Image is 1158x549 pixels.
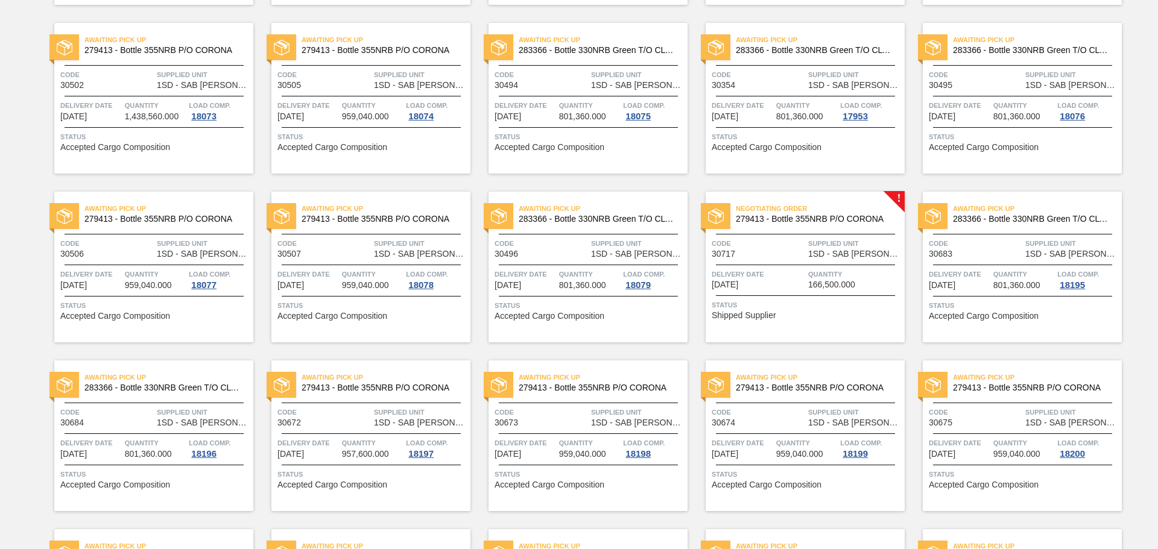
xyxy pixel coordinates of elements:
[1057,111,1087,121] div: 18076
[60,437,122,449] span: Delivery Date
[84,383,244,392] span: 283366 - Bottle 330NRB Green T/O CLT Booster
[302,371,470,383] span: Awaiting Pick Up
[929,300,1119,312] span: Status
[623,268,685,290] a: Load Comp.18079
[929,418,952,427] span: 30675
[712,480,821,489] span: Accepted Cargo Composition
[274,209,289,224] img: status
[302,46,461,55] span: 279413 - Bottle 355NRB P/O CORONA
[929,312,1039,321] span: Accepted Cargo Composition
[470,360,688,511] a: statusAwaiting Pick Up279413 - Bottle 355NRB P/O CORONACode30673Supplied Unit1SD - SAB [PERSON_NA...
[253,23,470,174] a: statusAwaiting Pick Up279413 - Bottle 355NRB P/O CORONACode30505Supplied Unit1SD - SAB [PERSON_NA...
[60,131,250,143] span: Status
[342,268,403,280] span: Quantity
[495,406,588,418] span: Code
[125,99,186,111] span: Quantity
[736,215,895,224] span: 279413 - Bottle 355NRB P/O CORONA
[712,437,773,449] span: Delivery Date
[495,468,685,480] span: Status
[808,406,902,418] span: Supplied Unit
[736,371,905,383] span: Awaiting Pick Up
[157,237,250,249] span: Supplied Unit
[591,69,685,81] span: Supplied Unit
[495,131,685,143] span: Status
[1025,418,1119,427] span: 1SD - SAB Rosslyn Brewery
[929,112,955,121] span: 08/14/2025
[60,268,122,280] span: Delivery Date
[1025,237,1119,249] span: Supplied Unit
[406,268,467,290] a: Load Comp.18078
[519,215,678,224] span: 283366 - Bottle 330NRB Green T/O CLT Booster
[57,40,72,55] img: status
[929,468,1119,480] span: Status
[929,69,1022,81] span: Code
[929,281,955,290] span: 08/22/2025
[406,280,436,290] div: 18078
[60,281,87,290] span: 08/14/2025
[277,300,467,312] span: Status
[302,202,470,215] span: Awaiting Pick Up
[36,23,253,174] a: statusAwaiting Pick Up279413 - Bottle 355NRB P/O CORONACode30502Supplied Unit1SD - SAB [PERSON_NA...
[495,268,556,280] span: Delivery Date
[712,418,735,427] span: 30674
[591,237,685,249] span: Supplied Unit
[60,418,84,427] span: 30684
[189,437,250,459] a: Load Comp.18196
[712,268,805,280] span: Delivery Date
[712,131,902,143] span: Status
[953,202,1122,215] span: Awaiting Pick Up
[993,268,1055,280] span: Quantity
[591,418,685,427] span: 1SD - SAB Rosslyn Brewery
[470,23,688,174] a: statusAwaiting Pick Up283366 - Bottle 330NRB Green T/O CLT BoosterCode30494Supplied Unit1SD - SAB...
[342,281,389,290] span: 959,040.000
[342,112,389,121] span: 959,040.000
[929,81,952,90] span: 30495
[519,34,688,46] span: Awaiting Pick Up
[623,449,653,459] div: 18198
[495,450,521,459] span: 08/22/2025
[519,383,678,392] span: 279413 - Bottle 355NRB P/O CORONA
[277,131,467,143] span: Status
[189,111,219,121] div: 18073
[840,437,882,449] span: Load Comp.
[712,450,738,459] span: 08/22/2025
[277,406,371,418] span: Code
[591,406,685,418] span: Supplied Unit
[708,377,724,393] img: status
[342,99,403,111] span: Quantity
[60,69,154,81] span: Code
[688,192,905,342] a: !statusNegotiating Order279413 - Bottle 355NRB P/O CORONACode30717Supplied Unit1SD - SAB [PERSON_...
[60,406,154,418] span: Code
[495,480,604,489] span: Accepted Cargo Composition
[60,468,250,480] span: Status
[277,437,339,449] span: Delivery Date
[57,377,72,393] img: status
[84,46,244,55] span: 279413 - Bottle 355NRB P/O CORONA
[993,281,1040,290] span: 801,360.000
[1057,280,1087,290] div: 18195
[60,81,84,90] span: 30502
[374,418,467,427] span: 1SD - SAB Rosslyn Brewery
[712,143,821,152] span: Accepted Cargo Composition
[274,377,289,393] img: status
[712,468,902,480] span: Status
[406,268,448,280] span: Load Comp.
[406,99,467,121] a: Load Comp.18074
[302,383,461,392] span: 279413 - Bottle 355NRB P/O CORONA
[905,360,1122,511] a: statusAwaiting Pick Up279413 - Bottle 355NRB P/O CORONACode30675Supplied Unit1SD - SAB [PERSON_NA...
[623,437,665,449] span: Load Comp.
[277,237,371,249] span: Code
[808,280,855,289] span: 166,500.000
[712,69,805,81] span: Code
[374,237,467,249] span: Supplied Unit
[688,360,905,511] a: statusAwaiting Pick Up279413 - Bottle 355NRB P/O CORONACode30674Supplied Unit1SD - SAB [PERSON_NA...
[993,450,1040,459] span: 959,040.000
[925,40,941,55] img: status
[342,437,403,449] span: Quantity
[623,268,665,280] span: Load Comp.
[189,437,230,449] span: Load Comp.
[905,192,1122,342] a: statusAwaiting Pick Up283366 - Bottle 330NRB Green T/O CLT BoosterCode30683Supplied Unit1SD - SAB...
[274,40,289,55] img: status
[929,237,1022,249] span: Code
[1025,249,1119,259] span: 1SD - SAB Rosslyn Brewery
